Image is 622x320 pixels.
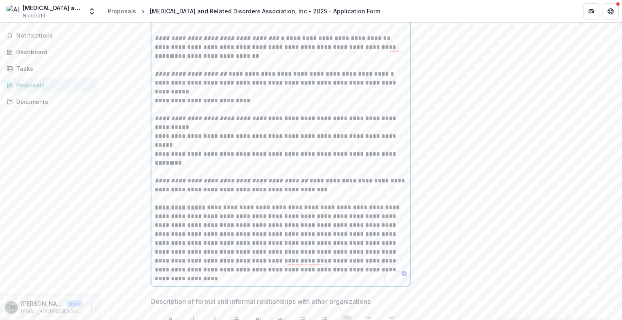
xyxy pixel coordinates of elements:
[86,303,96,312] button: More
[21,308,83,315] p: [EMAIL_ADDRESS][DOMAIN_NAME]
[108,7,136,15] div: Proposals
[16,64,91,73] div: Tasks
[16,32,94,39] span: Notifications
[3,45,98,59] a: Dashboard
[23,12,45,19] span: Nonprofit
[151,297,371,306] p: Description of formal and informal relationships with other organizations
[150,7,380,15] div: [MEDICAL_DATA] and Related Disorders Association, Inc - 2025 - Application Form
[86,3,98,19] button: Open entity switcher
[3,62,98,75] a: Tasks
[16,97,91,106] div: Documents
[603,3,619,19] button: Get Help
[583,3,599,19] button: Partners
[3,29,98,42] button: Notifications
[66,300,83,307] p: User
[16,81,91,89] div: Proposals
[104,5,139,17] a: Proposals
[3,78,98,92] a: Proposals
[7,305,15,310] div: Colleen Motley
[23,4,83,12] div: [MEDICAL_DATA] and Related Disorders Association, Inc
[104,5,383,17] nav: breadcrumb
[16,48,91,56] div: Dashboard
[6,5,19,18] img: Alzheimer's Disease and Related Disorders Association, Inc
[3,95,98,108] a: Documents
[21,299,63,308] p: [PERSON_NAME]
